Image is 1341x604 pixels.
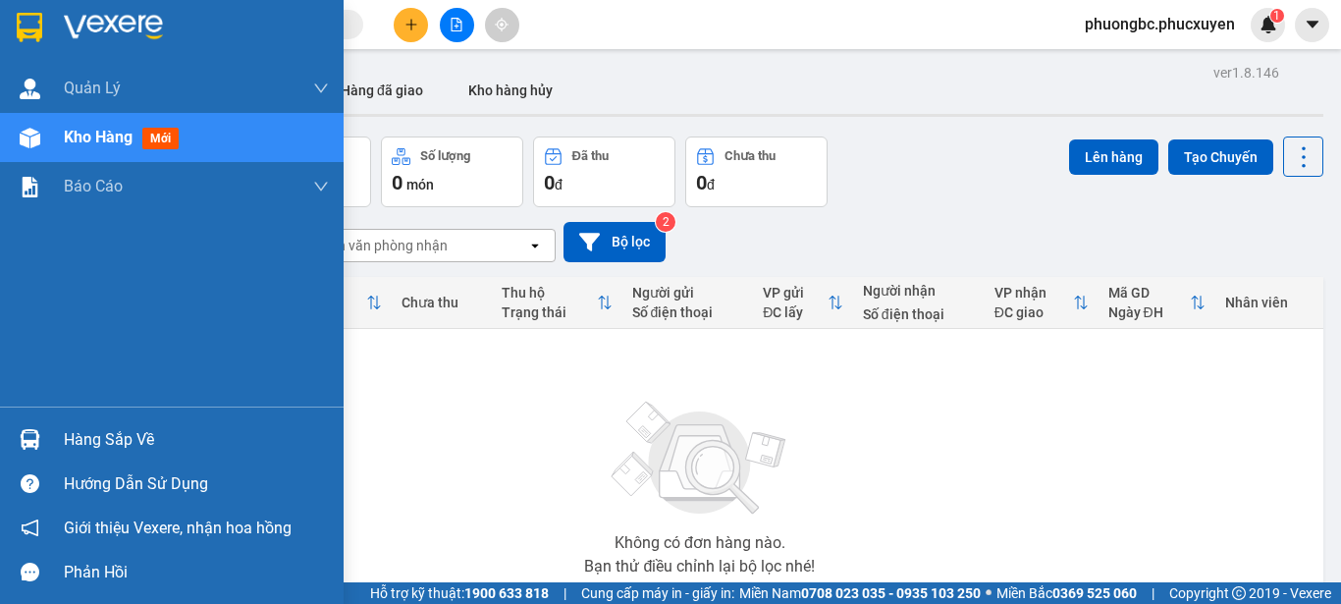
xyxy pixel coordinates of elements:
span: message [21,563,39,581]
div: ver 1.8.146 [1213,62,1279,83]
div: VP nhận [994,285,1073,301]
span: Cung cấp máy in - giấy in: [581,582,734,604]
span: 0 [392,171,402,194]
span: đ [707,177,715,192]
span: 0 [696,171,707,194]
img: svg+xml;base64,PHN2ZyBjbGFzcz0ibGlzdC1wbHVnX19zdmciIHhtbG5zPSJodHRwOi8vd3d3LnczLm9yZy8yMDAwL3N2Zy... [602,390,798,527]
div: Nhân viên [1225,295,1313,310]
span: aim [495,18,509,31]
img: logo-vxr [17,13,42,42]
span: plus [404,18,418,31]
span: file-add [450,18,463,31]
th: Toggle SortBy [753,277,853,329]
div: Không có đơn hàng nào. [615,535,785,551]
div: Thu hộ [502,285,597,301]
span: question-circle [21,474,39,493]
span: 1 [1273,9,1280,23]
span: down [313,81,329,96]
div: Người nhận [863,283,975,299]
button: plus [394,8,428,42]
th: Toggle SortBy [492,277,622,329]
div: Hàng sắp về [64,425,329,455]
strong: 1900 633 818 [464,585,549,601]
span: phuongbc.phucxuyen [1069,12,1251,36]
span: down [313,179,329,194]
button: Đã thu0đ [533,137,675,207]
span: caret-down [1304,16,1321,33]
span: Miền Bắc [996,582,1137,604]
sup: 2 [656,212,675,232]
span: Miền Nam [739,582,981,604]
div: Người gửi [632,285,744,301]
img: warehouse-icon [20,128,40,148]
button: Tạo Chuyến [1168,139,1273,175]
img: solution-icon [20,177,40,197]
button: Số lượng0món [381,137,523,207]
svg: open [527,238,543,253]
div: Chọn văn phòng nhận [313,236,448,255]
div: ĐC giao [994,304,1073,320]
img: icon-new-feature [1260,16,1277,33]
span: Kho hàng hủy [468,82,553,98]
th: Toggle SortBy [985,277,1099,329]
span: ⚪️ [986,589,992,597]
span: 0 [544,171,555,194]
span: Kho hàng [64,128,133,146]
span: | [563,582,566,604]
span: món [406,177,434,192]
button: Lên hàng [1069,139,1158,175]
button: Hàng đã giao [325,67,439,114]
button: file-add [440,8,474,42]
span: copyright [1232,586,1246,600]
th: Toggle SortBy [1099,277,1216,329]
button: Bộ lọc [563,222,666,262]
div: Mã GD [1108,285,1191,301]
span: đ [555,177,563,192]
span: mới [142,128,179,149]
span: | [1152,582,1154,604]
button: caret-down [1295,8,1329,42]
span: Giới thiệu Vexere, nhận hoa hồng [64,516,292,540]
span: Quản Lý [64,76,121,100]
div: Ngày ĐH [1108,304,1191,320]
button: Chưa thu0đ [685,137,828,207]
strong: 0369 525 060 [1052,585,1137,601]
div: Chưa thu [402,295,482,310]
div: VP gửi [763,285,828,301]
div: Đã thu [572,149,609,163]
img: warehouse-icon [20,79,40,99]
div: Số điện thoại [863,306,975,322]
span: Hỗ trợ kỹ thuật: [370,582,549,604]
span: notification [21,519,39,537]
div: Số lượng [420,149,470,163]
img: warehouse-icon [20,429,40,450]
div: Chưa thu [724,149,776,163]
div: Hướng dẫn sử dụng [64,469,329,499]
sup: 1 [1270,9,1284,23]
div: Trạng thái [502,304,597,320]
span: Báo cáo [64,174,123,198]
div: ĐC lấy [763,304,828,320]
div: Phản hồi [64,558,329,587]
div: Số điện thoại [632,304,744,320]
strong: 0708 023 035 - 0935 103 250 [801,585,981,601]
div: Bạn thử điều chỉnh lại bộ lọc nhé! [584,559,815,575]
button: aim [485,8,519,42]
